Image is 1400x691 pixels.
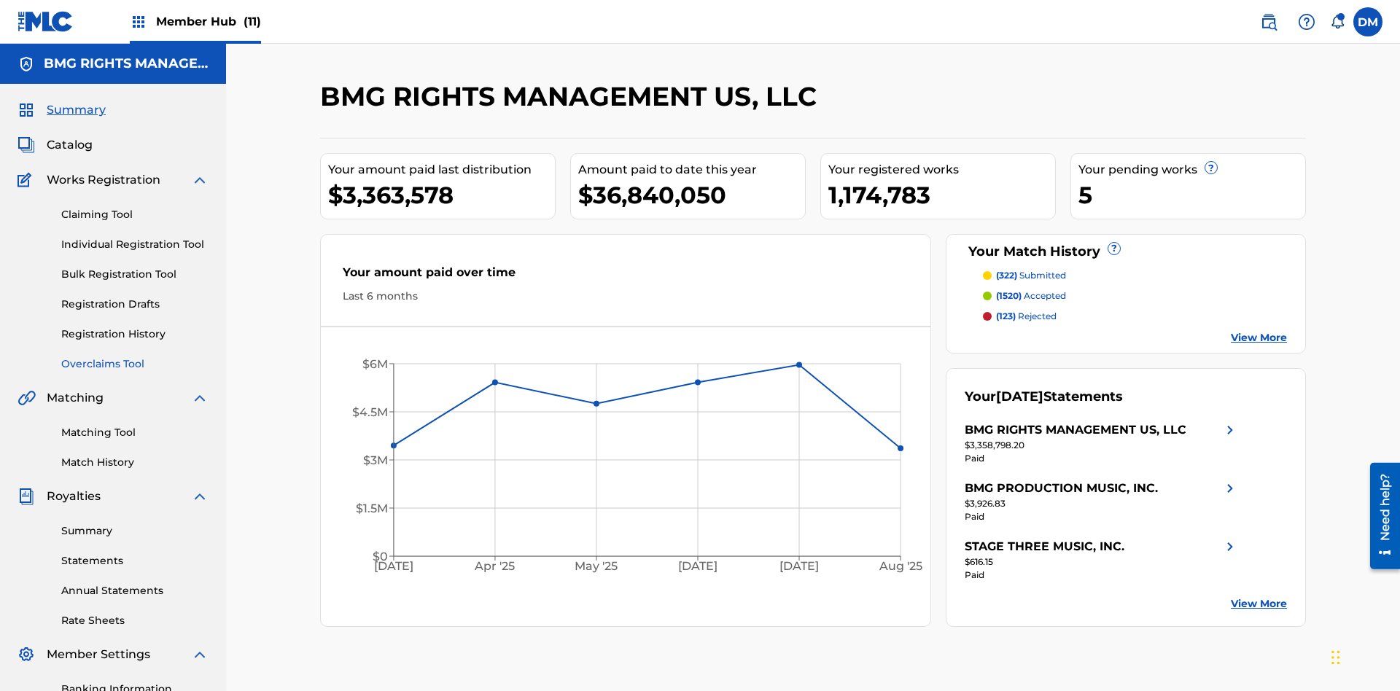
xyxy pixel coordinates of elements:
div: Your amount paid over time [343,264,909,289]
img: Member Settings [17,646,35,663]
tspan: $4.5M [352,405,388,419]
tspan: May '25 [575,560,618,574]
a: Public Search [1254,7,1283,36]
img: search [1260,13,1277,31]
span: ? [1108,243,1120,254]
a: Statements [61,553,209,569]
iframe: Resource Center [1359,457,1400,577]
div: Your registered works [828,161,1055,179]
a: Bulk Registration Tool [61,267,209,282]
span: Summary [47,101,106,119]
a: Overclaims Tool [61,356,209,372]
span: ? [1205,162,1217,173]
img: Catalog [17,136,35,154]
span: Member Hub [156,13,261,30]
span: [DATE] [996,389,1043,405]
p: rejected [996,310,1057,323]
tspan: $1.5M [356,501,388,515]
tspan: $0 [373,550,388,563]
tspan: $6M [362,357,388,371]
tspan: Aug '25 [879,560,922,574]
img: right chevron icon [1221,538,1239,555]
span: (11) [244,15,261,28]
div: Your amount paid last distribution [328,161,555,179]
iframe: Chat Widget [1327,621,1400,691]
a: BMG RIGHTS MANAGEMENT US, LLCright chevron icon$3,358,798.20Paid [965,421,1239,465]
a: View More [1231,596,1287,612]
a: Matching Tool [61,425,209,440]
img: Works Registration [17,171,36,189]
span: (322) [996,270,1017,281]
tspan: [DATE] [374,560,413,574]
div: $3,363,578 [328,179,555,211]
div: $36,840,050 [578,179,805,211]
a: View More [1231,330,1287,345]
div: Paid [965,452,1239,465]
a: Annual Statements [61,583,209,598]
a: Summary [61,523,209,539]
div: Last 6 months [343,289,909,304]
span: Royalties [47,488,101,505]
p: submitted [996,269,1066,282]
div: User Menu [1353,7,1382,36]
span: (1520) [996,290,1022,301]
h2: BMG RIGHTS MANAGEMENT US, LLC [320,80,824,113]
div: BMG RIGHTS MANAGEMENT US, LLC [965,421,1186,439]
a: (322) submitted [983,269,1288,282]
div: 1,174,783 [828,179,1055,211]
img: MLC Logo [17,11,74,32]
div: STAGE THREE MUSIC, INC. [965,538,1124,555]
img: Royalties [17,488,35,505]
a: SummarySummary [17,101,106,119]
img: help [1298,13,1315,31]
div: Amount paid to date this year [578,161,805,179]
a: Rate Sheets [61,613,209,628]
img: Matching [17,389,36,407]
div: $3,926.83 [965,497,1239,510]
a: Match History [61,455,209,470]
a: (123) rejected [983,310,1288,323]
a: STAGE THREE MUSIC, INC.right chevron icon$616.15Paid [965,538,1239,582]
div: Paid [965,569,1239,582]
div: BMG PRODUCTION MUSIC, INC. [965,480,1158,497]
div: 5 [1078,179,1305,211]
div: $3,358,798.20 [965,439,1239,452]
div: Paid [965,510,1239,523]
div: $616.15 [965,555,1239,569]
img: expand [191,171,209,189]
tspan: [DATE] [679,560,718,574]
a: (1520) accepted [983,289,1288,302]
span: Works Registration [47,171,160,189]
img: expand [191,389,209,407]
span: (123) [996,311,1016,321]
tspan: Apr '25 [475,560,516,574]
div: Drag [1331,636,1340,679]
div: Notifications [1330,15,1345,29]
img: right chevron icon [1221,480,1239,497]
div: Help [1292,7,1321,36]
div: Your pending works [1078,161,1305,179]
img: expand [191,646,209,663]
span: Matching [47,389,104,407]
span: Catalog [47,136,93,154]
a: Registration Drafts [61,297,209,312]
img: right chevron icon [1221,421,1239,439]
img: expand [191,488,209,505]
div: Your Match History [965,242,1288,262]
tspan: [DATE] [780,560,820,574]
h5: BMG RIGHTS MANAGEMENT US, LLC [44,55,209,72]
div: Your Statements [965,387,1123,407]
img: Summary [17,101,35,119]
a: Individual Registration Tool [61,237,209,252]
a: Registration History [61,327,209,342]
a: BMG PRODUCTION MUSIC, INC.right chevron icon$3,926.83Paid [965,480,1239,523]
a: CatalogCatalog [17,136,93,154]
tspan: $3M [363,453,388,467]
span: Member Settings [47,646,150,663]
img: Top Rightsholders [130,13,147,31]
a: Claiming Tool [61,207,209,222]
img: Accounts [17,55,35,73]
